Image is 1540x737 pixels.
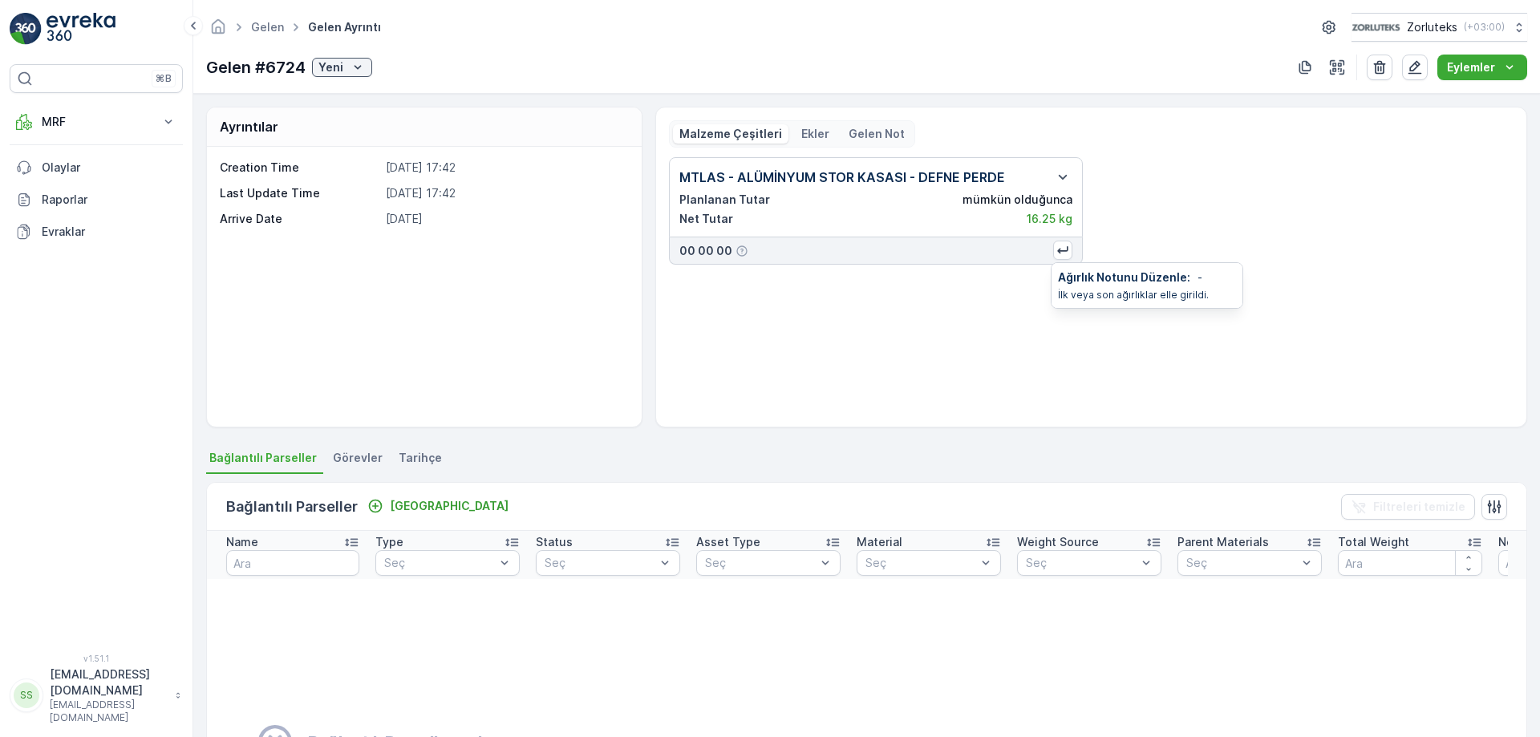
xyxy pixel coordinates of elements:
[1338,534,1409,550] p: Total Weight
[226,496,358,518] p: Bağlantılı Parseller
[1177,534,1269,550] p: Parent Materials
[1058,269,1190,285] p: Ağırlık Notunu Düzenle :
[50,666,167,699] p: [EMAIL_ADDRESS][DOMAIN_NAME]
[361,496,515,516] button: Bağla
[1352,18,1400,36] img: 6-1-9-3_wQBzyll.png
[1464,21,1505,34] p: ( +03:00 )
[42,114,151,130] p: MRF
[10,184,183,216] a: Raporlar
[1058,289,1236,302] p: İlk veya son ağırlıklar elle girildi.
[50,699,167,724] p: [EMAIL_ADDRESS][DOMAIN_NAME]
[399,450,442,466] span: Tarihçe
[1027,211,1072,227] p: 16.25 kg
[42,224,176,240] p: Evraklar
[156,72,172,85] p: ⌘B
[10,152,183,184] a: Olaylar
[42,192,176,208] p: Raporlar
[384,555,495,571] p: Seç
[1198,269,1202,285] p: -
[1186,555,1297,571] p: Seç
[14,682,39,708] div: SS
[226,534,258,550] p: Name
[736,245,748,257] div: Yardım Araç İkonu
[10,666,183,724] button: SS[EMAIL_ADDRESS][DOMAIN_NAME][EMAIL_ADDRESS][DOMAIN_NAME]
[47,13,115,45] img: logo_light-DOdMpM7g.png
[375,534,403,550] p: Type
[801,126,829,142] p: Ekler
[857,534,902,550] p: Material
[679,192,770,208] p: Planlanan Tutar
[386,185,625,201] p: [DATE] 17:42
[1341,494,1475,520] button: Filtreleri temizle
[705,555,816,571] p: Seç
[386,160,625,176] p: [DATE] 17:42
[1017,534,1099,550] p: Weight Source
[209,450,317,466] span: Bağlantılı Parseller
[10,216,183,248] a: Evraklar
[962,192,1072,208] p: mümkün olduğunca
[679,243,732,259] p: 00 00 00
[10,13,42,45] img: logo
[865,555,976,571] p: Seç
[251,20,284,34] a: Gelen
[390,498,509,514] p: [GEOGRAPHIC_DATA]
[220,117,278,136] p: Ayrıntılar
[10,654,183,663] span: v 1.51.1
[696,534,760,550] p: Asset Type
[1352,13,1527,42] button: Zorluteks(+03:00)
[209,24,227,38] a: Ana Sayfa
[536,534,573,550] p: Status
[679,168,1005,187] p: MTLAS - ALÜMİNYUM STOR KASASI - DEFNE PERDE
[1338,550,1482,576] input: Ara
[1447,59,1495,75] p: Eylemler
[220,185,379,201] p: Last Update Time
[318,59,343,75] p: Yeni
[305,19,384,35] span: Gelen ayrıntı
[226,550,359,576] input: Ara
[220,160,379,176] p: Creation Time
[10,106,183,138] button: MRF
[1407,19,1457,35] p: Zorluteks
[849,126,905,142] p: Gelen Not
[220,211,379,227] p: Arrive Date
[42,160,176,176] p: Olaylar
[312,58,372,77] button: Yeni
[545,555,655,571] p: Seç
[1026,555,1137,571] p: Seç
[679,126,782,142] p: Malzeme Çeşitleri
[1373,499,1465,515] p: Filtreleri temizle
[386,211,625,227] p: [DATE]
[206,55,306,79] p: Gelen #6724
[333,450,383,466] span: Görevler
[679,211,733,227] p: Net Tutar
[1437,55,1527,80] button: Eylemler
